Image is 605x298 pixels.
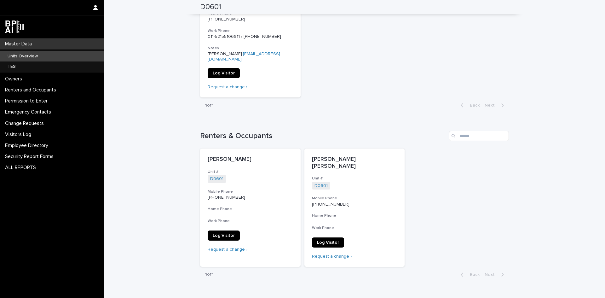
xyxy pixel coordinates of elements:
button: Next [482,272,509,278]
a: Request a change › [208,85,247,89]
span: Log Visitor [213,233,235,238]
h3: Unit # [208,169,293,174]
button: Back [456,102,482,108]
a: [PERSON_NAME] [PERSON_NAME]Unit #D0601 Mobile Phone[PHONE_NUMBER]Home PhoneWork PhoneLog VisitorR... [304,149,405,266]
p: TEST [3,64,24,69]
a: [PERSON_NAME]Unit #D0601 Mobile Phone[PHONE_NUMBER]Home PhoneWork PhoneLog VisitorRequest a change › [200,149,301,266]
span: Back [466,103,480,108]
p: [PERSON_NAME] [PERSON_NAME] [312,156,397,170]
button: Back [456,272,482,278]
h3: Mobile Phone [208,189,293,194]
p: Employee Directory [3,143,53,149]
a: Request a change › [312,254,352,259]
p: Units Overview [3,54,43,59]
span: Next [485,103,498,108]
p: Master Data [3,41,37,47]
h3: Work Phone [312,225,397,231]
h2: D0601 [200,3,221,12]
a: D0601 [210,176,223,182]
button: Next [482,102,509,108]
p: Visitors Log [3,131,36,137]
p: Security Report Forms [3,154,59,160]
a: [PHONE_NUMBER] [208,17,245,21]
p: Renters and Occupants [3,87,61,93]
a: 011-52155106911 / [PHONE_NUMBER] [208,34,281,39]
a: [PHONE_NUMBER] [208,195,245,200]
p: Owners [3,76,27,82]
a: [PHONE_NUMBER] [312,202,349,207]
h1: Renters & Occupants [200,131,447,141]
h3: Home Phone [208,207,293,212]
h3: Notes [208,46,293,51]
p: [PERSON_NAME]: [208,51,293,62]
a: D0601 [314,183,328,189]
a: Log Visitor [208,231,240,241]
a: Log Visitor [312,237,344,248]
h3: Mobile Phone [312,196,397,201]
img: dwgmcNfxSF6WIOOXiGgu [5,20,24,33]
h3: Work Phone [208,219,293,224]
a: [EMAIL_ADDRESS][DOMAIN_NAME] [208,52,280,61]
span: Next [485,272,498,277]
a: Request a change › [208,247,247,252]
span: Log Visitor [213,71,235,75]
p: 1 of 1 [200,267,219,282]
input: Search [449,131,509,141]
p: Emergency Contacts [3,109,56,115]
p: Permission to Enter [3,98,53,104]
span: Back [466,272,480,277]
p: Change Requests [3,120,49,126]
a: Log Visitor [208,68,240,78]
p: ALL REPORTS [3,165,41,171]
p: 1 of 1 [200,98,219,113]
h3: Home Phone [312,213,397,218]
h3: Work Phone [208,28,293,33]
p: [PERSON_NAME] [208,156,293,163]
span: Log Visitor [317,240,339,245]
h3: Unit # [312,176,397,181]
